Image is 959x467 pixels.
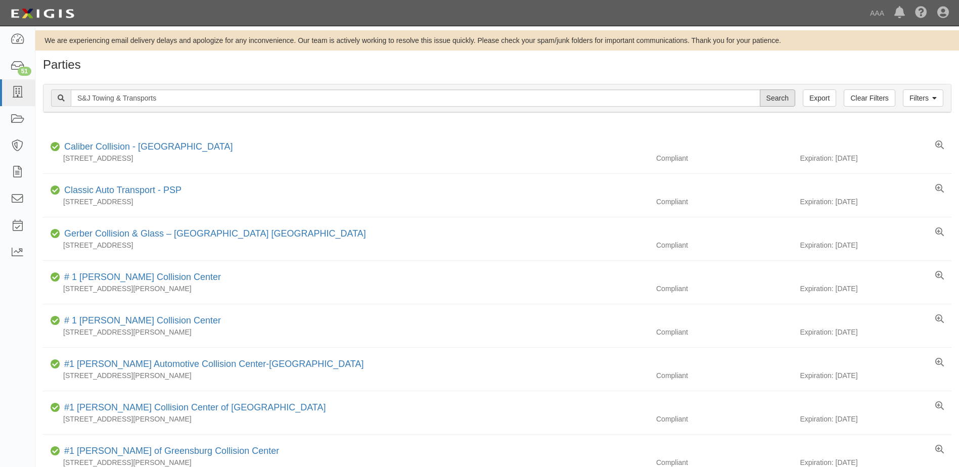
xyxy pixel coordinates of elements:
div: Compliant [649,327,800,337]
div: [STREET_ADDRESS] [43,153,649,163]
div: Compliant [649,197,800,207]
a: Export [803,89,836,107]
a: Classic Auto Transport - PSP [64,185,181,195]
div: Expiration: [DATE] [800,284,951,294]
div: #1 Cochran of Greensburg Collision Center [60,445,279,458]
div: [STREET_ADDRESS] [43,240,649,250]
a: #1 [PERSON_NAME] Automotive Collision Center-[GEOGRAPHIC_DATA] [64,359,364,369]
div: Expiration: [DATE] [800,153,951,163]
div: Caliber Collision - Gainesville [60,141,233,154]
div: 51 [18,67,31,76]
input: Search [71,89,760,107]
i: Help Center - Complianz [915,7,927,19]
a: #1 [PERSON_NAME] Collision Center of [GEOGRAPHIC_DATA] [64,402,326,412]
i: Compliant [51,361,60,368]
a: AAA [865,3,889,23]
div: [STREET_ADDRESS] [43,197,649,207]
div: #1 Cochran Automotive Collision Center-Monroeville [60,358,364,371]
a: View results summary [935,141,944,151]
i: Compliant [51,187,60,194]
i: Compliant [51,448,60,455]
a: #1 [PERSON_NAME] of Greensburg Collision Center [64,446,279,456]
a: Clear Filters [844,89,895,107]
div: [STREET_ADDRESS][PERSON_NAME] [43,370,649,381]
a: Filters [903,89,943,107]
a: View results summary [935,314,944,324]
i: Compliant [51,274,60,281]
div: Classic Auto Transport - PSP [60,184,181,197]
a: View results summary [935,227,944,238]
a: View results summary [935,271,944,281]
div: [STREET_ADDRESS][PERSON_NAME] [43,284,649,294]
div: Compliant [649,370,800,381]
a: View results summary [935,358,944,368]
div: Expiration: [DATE] [800,327,951,337]
div: Compliant [649,240,800,250]
div: Expiration: [DATE] [800,370,951,381]
div: Compliant [649,284,800,294]
a: View results summary [935,445,944,455]
i: Compliant [51,404,60,411]
a: Gerber Collision & Glass – [GEOGRAPHIC_DATA] [GEOGRAPHIC_DATA] [64,228,366,239]
i: Compliant [51,230,60,238]
div: Expiration: [DATE] [800,240,951,250]
div: Expiration: [DATE] [800,414,951,424]
a: Caliber Collision - [GEOGRAPHIC_DATA] [64,142,233,152]
h1: Parties [43,58,951,71]
a: View results summary [935,184,944,194]
div: # 1 Cochran Collision Center [60,271,221,284]
div: [STREET_ADDRESS][PERSON_NAME] [43,414,649,424]
div: Compliant [649,153,800,163]
div: Expiration: [DATE] [800,197,951,207]
img: logo-5460c22ac91f19d4615b14bd174203de0afe785f0fc80cf4dbbc73dc1793850b.png [8,5,77,23]
input: Search [760,89,795,107]
div: Gerber Collision & Glass – Houston Brighton [60,227,366,241]
div: We are experiencing email delivery delays and apologize for any inconvenience. Our team is active... [35,35,959,45]
div: Compliant [649,414,800,424]
div: [STREET_ADDRESS][PERSON_NAME] [43,327,649,337]
div: #1 Cochran Collision Center of Greensburg [60,401,326,414]
i: Compliant [51,144,60,151]
a: View results summary [935,401,944,411]
a: # 1 [PERSON_NAME] Collision Center [64,272,221,282]
a: # 1 [PERSON_NAME] Collision Center [64,315,221,325]
div: # 1 Cochran Collision Center [60,314,221,328]
i: Compliant [51,317,60,324]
